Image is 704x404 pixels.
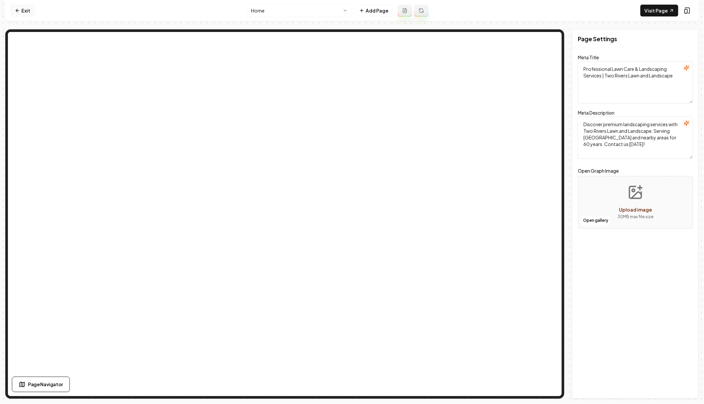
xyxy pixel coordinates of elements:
label: Meta Description [578,110,614,116]
button: Upload image [612,179,659,225]
p: 30 MB max file size [617,214,654,220]
a: Visit Page [640,5,678,16]
button: Page Navigator [12,377,70,392]
span: Upload image [619,207,652,213]
button: Add admin page prompt [398,5,412,16]
h2: Page Settings [578,34,617,43]
a: Exit [11,5,35,16]
label: Open Graph Image [578,167,693,175]
button: Open gallery [581,215,610,226]
span: Page Navigator [28,381,63,388]
button: Regenerate page [414,5,428,16]
label: Meta Title [578,54,599,60]
button: Add Page [355,5,393,16]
